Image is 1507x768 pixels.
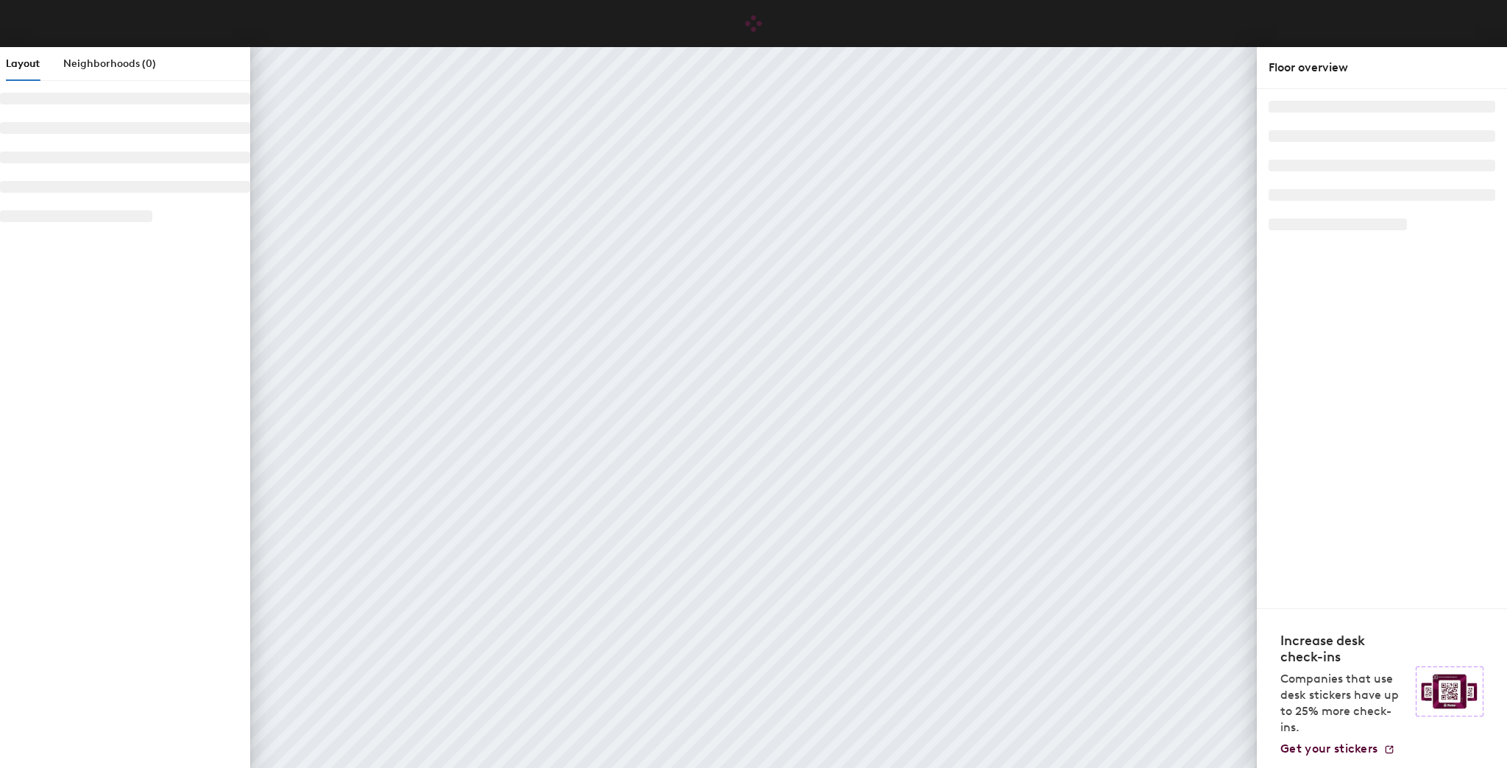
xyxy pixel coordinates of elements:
div: Floor overview [1269,59,1495,77]
img: Sticker logo [1416,666,1483,717]
p: Companies that use desk stickers have up to 25% more check-ins. [1280,671,1407,736]
span: Layout [6,57,40,70]
span: Neighborhoods (0) [63,57,156,70]
a: Get your stickers [1280,742,1395,756]
span: Get your stickers [1280,742,1377,755]
h4: Increase desk check-ins [1280,633,1407,665]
